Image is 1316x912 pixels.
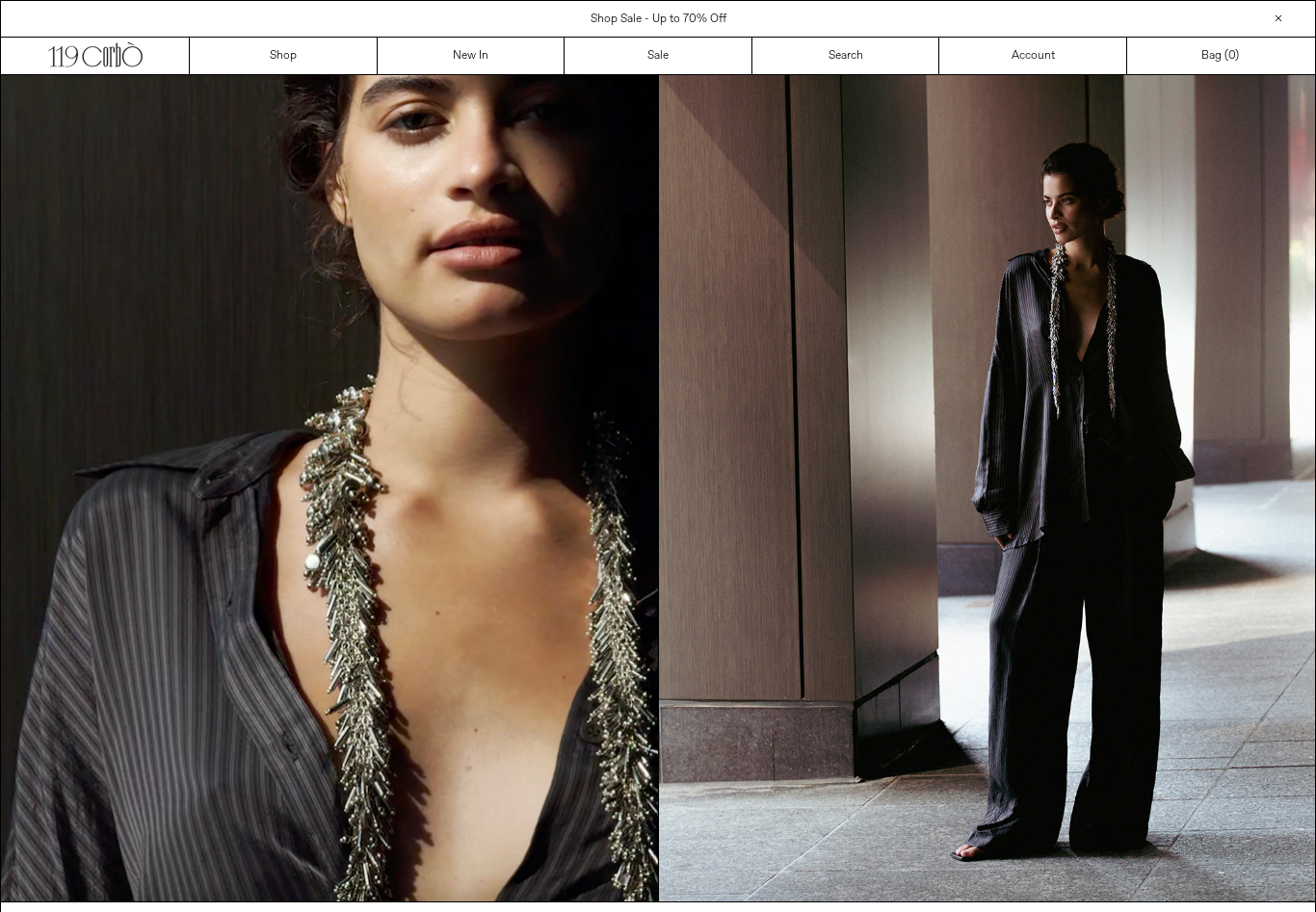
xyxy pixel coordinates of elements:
a: Your browser does not support the video tag. [1,891,658,906]
a: Sale [565,38,752,74]
a: Shop Sale - Up to 70% Off [591,12,726,27]
span: 0 [1228,48,1235,64]
a: Bag () [1127,38,1315,74]
a: Account [939,38,1127,74]
video: Your browser does not support the video tag. [1,75,658,901]
a: Shop [190,38,378,74]
span: ) [1228,47,1239,65]
a: New In [378,38,566,74]
a: Search [752,38,940,74]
